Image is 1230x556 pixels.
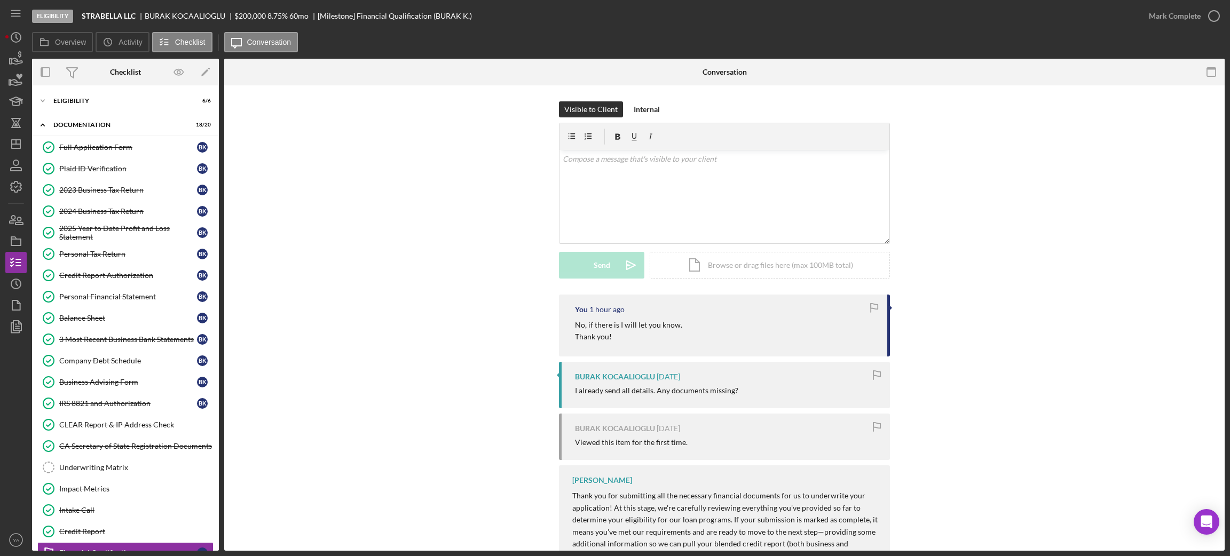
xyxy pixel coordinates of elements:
div: [Milestone] Financial Qualification (BURAK K.) [318,12,472,20]
button: Send [559,252,644,279]
time: 2025-09-08 21:24 [657,424,680,433]
div: CA Secretary of State Registration Documents [59,442,213,450]
a: 2023 Business Tax ReturnBK [37,179,214,201]
div: Conversation [703,68,747,76]
div: B K [197,163,208,174]
div: B K [197,398,208,409]
span: $200,000 [234,11,266,20]
a: Personal Tax ReturnBK [37,243,214,265]
a: Credit Report [37,521,214,542]
a: Underwriting Matrix [37,457,214,478]
label: Checklist [175,38,206,46]
div: BURAK KOCAALIOGLU [575,372,655,381]
a: Business Advising FormBK [37,371,214,393]
div: BURAK KOCAALIOGLU [145,12,234,20]
a: Personal Financial StatementBK [37,286,214,307]
div: Business Advising Form [59,378,197,386]
label: Conversation [247,38,291,46]
a: CLEAR Report & IP Address Check [37,414,214,435]
div: B K [197,355,208,366]
div: Open Intercom Messenger [1194,509,1219,535]
div: Balance Sheet [59,314,197,322]
div: 2024 Business Tax Return [59,207,197,216]
a: Company Debt ScheduleBK [37,350,214,371]
div: Mark Complete [1149,5,1201,27]
a: Credit Report AuthorizationBK [37,265,214,286]
a: Impact Metrics [37,478,214,499]
div: Eligibility [53,98,184,104]
div: [PERSON_NAME] [572,476,632,484]
div: Intake Call [59,506,213,514]
b: STRABELLA LLC [82,12,136,20]
div: Checklist [110,68,141,76]
a: CA Secretary of State Registration Documents [37,435,214,457]
button: Mark Complete [1138,5,1225,27]
button: Activity [96,32,149,52]
button: Visible to Client [559,101,623,117]
button: Overview [32,32,93,52]
div: B K [197,185,208,195]
time: 2025-09-26 18:39 [657,372,680,381]
div: B K [197,313,208,323]
div: B K [197,270,208,281]
div: B K [197,377,208,387]
div: Internal [634,101,660,117]
div: B K [197,227,208,238]
div: BURAK KOCAALIOGLU [575,424,655,433]
a: Plaid ID VerificationBK [37,158,214,179]
label: Activity [119,38,142,46]
label: Overview [55,38,86,46]
div: B K [197,249,208,259]
div: Plaid ID Verification [59,164,197,173]
div: 2023 Business Tax Return [59,186,197,194]
div: Eligibility [32,10,73,23]
div: Credit Report [59,527,213,536]
a: IRS 8821 and AuthorizationBK [37,393,214,414]
div: Send [594,252,610,279]
a: Balance SheetBK [37,307,214,329]
div: 18 / 20 [192,122,211,128]
div: B K [197,291,208,302]
div: Documentation [53,122,184,128]
a: Intake Call [37,499,214,521]
button: YA [5,529,27,551]
a: 2024 Business Tax ReturnBK [37,201,214,222]
a: 3 Most Recent Business Bank StatementsBK [37,329,214,350]
div: Full Application Form [59,143,197,152]
div: IRS 8821 and Authorization [59,399,197,408]
p: No, if there is I will let you know. Thank you! [575,319,682,343]
div: 3 Most Recent Business Bank Statements [59,335,197,344]
div: 8.75 % [267,12,288,20]
div: Personal Financial Statement [59,292,197,301]
div: Credit Report Authorization [59,271,197,280]
div: Company Debt Schedule [59,356,197,365]
div: Personal Tax Return [59,250,197,258]
div: 2025 Year to Date Profit and Loss Statement [59,224,197,241]
div: B K [197,206,208,217]
div: 6 / 6 [192,98,211,104]
div: Viewed this item for the first time. [575,438,688,447]
div: You [575,305,588,314]
button: Internal [628,101,665,117]
time: 2025-09-28 20:27 [589,305,625,314]
a: Full Application FormBK [37,137,214,158]
div: Underwriting Matrix [59,463,213,472]
button: Checklist [152,32,212,52]
div: I already send all details. Any documents missing? [575,386,738,395]
a: 2025 Year to Date Profit and Loss StatementBK [37,222,214,243]
div: 60 mo [289,12,309,20]
button: Conversation [224,32,298,52]
div: Visible to Client [564,101,618,117]
div: CLEAR Report & IP Address Check [59,420,213,429]
div: Impact Metrics [59,484,213,493]
div: B K [197,142,208,153]
text: YA [13,537,20,543]
div: B K [197,334,208,345]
